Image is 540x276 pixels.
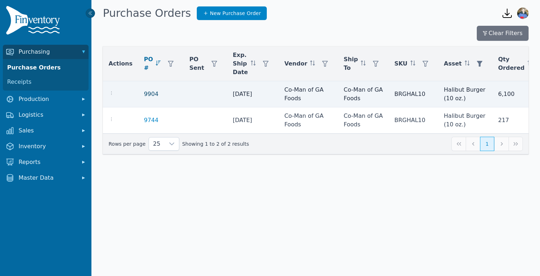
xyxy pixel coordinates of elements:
[279,81,338,107] td: Co-Man of GA Foods
[338,107,389,134] td: Co-Man of GA Foods
[3,171,89,185] button: Master Data
[227,81,279,107] td: [DATE]
[19,48,76,56] span: Purchasing
[19,174,76,182] span: Master Data
[279,107,338,134] td: Co-Man of GA Foods
[344,55,358,72] span: Ship To
[338,81,389,107] td: Co-Man of GA Foods
[149,137,165,150] span: Rows per page
[19,111,76,119] span: Logistics
[517,8,529,19] img: Jennifer Keith
[19,95,76,103] span: Production
[19,142,76,151] span: Inventory
[438,81,492,107] td: Halibut Burger (10 oz.)
[103,7,191,20] h1: Purchase Orders
[182,140,249,147] span: Showing 1 to 2 of 2 results
[109,59,132,68] span: Actions
[394,59,407,68] span: SKU
[3,124,89,138] button: Sales
[3,139,89,154] button: Inventory
[492,81,538,107] td: 6,100
[197,6,267,20] a: New Purchase Order
[284,59,307,68] span: Vendor
[6,6,63,38] img: Finventory
[227,107,279,134] td: [DATE]
[492,107,538,134] td: 217
[144,90,159,98] a: 9904
[4,60,87,75] a: Purchase Orders
[3,155,89,169] button: Reports
[210,10,261,17] span: New Purchase Order
[19,158,76,166] span: Reports
[4,75,87,89] a: Receipts
[389,81,438,107] td: BRGHAL10
[498,55,525,72] span: Qty Ordered
[444,59,462,68] span: Asset
[144,116,159,125] a: 9744
[477,26,529,41] button: Clear Filters
[438,107,492,134] td: Halibut Burger (10 oz.)
[189,55,204,72] span: PO Sent
[233,51,248,77] span: Exp. Ship Date
[144,55,153,72] span: PO #
[480,137,494,151] button: Page 1
[389,107,438,134] td: BRGHAL10
[3,92,89,106] button: Production
[3,108,89,122] button: Logistics
[19,126,76,135] span: Sales
[3,45,89,59] button: Purchasing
